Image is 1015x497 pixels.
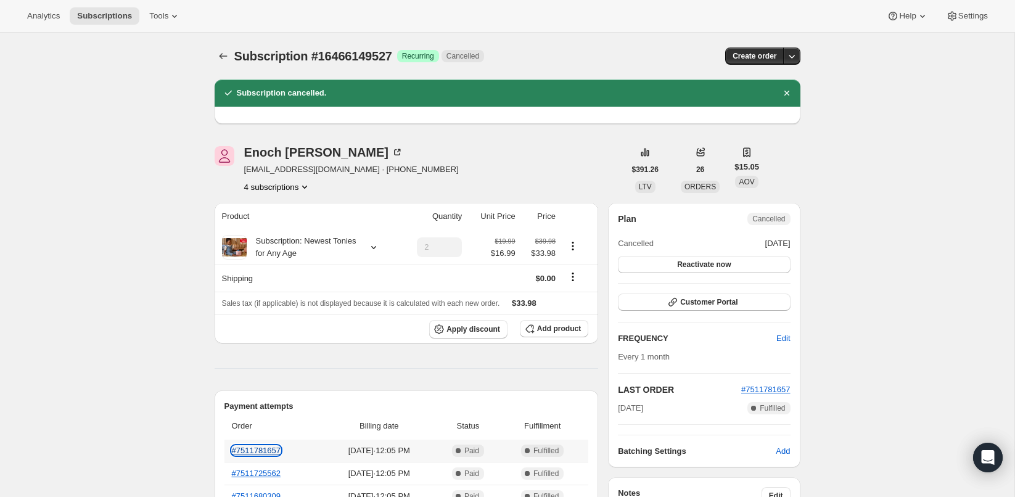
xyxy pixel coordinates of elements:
[27,11,60,21] span: Analytics
[768,442,797,461] button: Add
[326,420,432,432] span: Billing date
[535,274,556,283] span: $0.00
[537,324,581,334] span: Add product
[618,352,670,361] span: Every 1 month
[77,11,132,21] span: Subscriptions
[618,237,654,250] span: Cancelled
[215,265,400,292] th: Shipping
[149,11,168,21] span: Tools
[739,178,754,186] span: AOV
[224,413,323,440] th: Order
[466,203,519,230] th: Unit Price
[760,403,785,413] span: Fulfilled
[677,260,731,269] span: Reactivate now
[696,165,704,175] span: 26
[520,320,588,337] button: Add product
[20,7,67,25] button: Analytics
[776,332,790,345] span: Edit
[512,298,536,308] span: $33.98
[625,161,666,178] button: $391.26
[464,469,479,479] span: Paid
[446,324,500,334] span: Apply discount
[244,146,403,158] div: Enoch [PERSON_NAME]
[776,445,790,458] span: Add
[733,51,776,61] span: Create order
[533,446,559,456] span: Fulfilled
[535,237,556,245] small: $39.98
[680,297,738,307] span: Customer Portal
[215,47,232,65] button: Subscriptions
[939,7,995,25] button: Settings
[247,235,358,260] div: Subscription: Newest Tonies for Any Age
[618,402,643,414] span: [DATE]
[769,329,797,348] button: Edit
[222,299,500,308] span: Sales tax (if applicable) is not displayed because it is calculated with each new order.
[563,239,583,253] button: Product actions
[244,181,311,193] button: Product actions
[215,203,400,230] th: Product
[899,11,916,21] span: Help
[618,384,741,396] h2: LAST ORDER
[533,469,559,479] span: Fulfilled
[464,446,479,456] span: Paid
[142,7,188,25] button: Tools
[491,247,516,260] span: $16.99
[618,294,790,311] button: Customer Portal
[618,445,776,458] h6: Batching Settings
[504,420,581,432] span: Fulfillment
[563,270,583,284] button: Shipping actions
[618,256,790,273] button: Reactivate now
[402,51,434,61] span: Recurring
[70,7,139,25] button: Subscriptions
[752,214,785,224] span: Cancelled
[741,384,791,396] button: #7511781657
[224,400,589,413] h2: Payment attempts
[495,237,516,245] small: $19.99
[973,443,1003,472] div: Open Intercom Messenger
[879,7,935,25] button: Help
[958,11,988,21] span: Settings
[618,213,636,225] h2: Plan
[232,446,281,455] a: #7511781657
[741,385,791,394] a: #7511781657
[234,49,392,63] span: Subscription #16466149527
[618,332,776,345] h2: FREQUENCY
[232,469,281,478] a: #7511725562
[244,163,459,176] span: [EMAIL_ADDRESS][DOMAIN_NAME] · [PHONE_NUMBER]
[684,183,716,191] span: ORDERS
[326,445,432,457] span: [DATE] · 12:05 PM
[778,84,795,102] button: Dismiss notification
[639,183,652,191] span: LTV
[632,165,659,175] span: $391.26
[429,320,507,339] button: Apply discount
[734,161,759,173] span: $15.05
[446,51,479,61] span: Cancelled
[215,146,234,166] span: Enoch Platas
[523,247,556,260] span: $33.98
[519,203,559,230] th: Price
[725,47,784,65] button: Create order
[237,87,327,99] h2: Subscription cancelled.
[400,203,466,230] th: Quantity
[440,420,497,432] span: Status
[689,161,712,178] button: 26
[765,237,791,250] span: [DATE]
[326,467,432,480] span: [DATE] · 12:05 PM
